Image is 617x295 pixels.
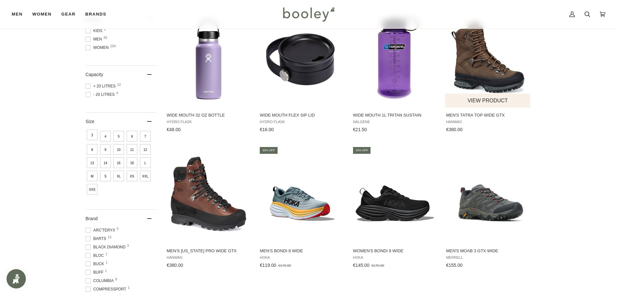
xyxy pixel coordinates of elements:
[353,255,437,259] span: Hoka
[86,269,105,275] span: Buff
[12,11,23,17] span: Men
[86,261,106,267] span: Buck
[445,10,531,135] a: Men's Tatra Top Wide GTX
[445,152,531,237] img: Merrell Men's Moab 3 GTX Wide Beluga - Booley Galway
[352,146,438,270] a: Women's Bondi 8 Wide
[86,286,128,292] span: COMPRESSPORT
[103,36,107,40] span: 83
[166,152,251,237] img: Hanwag Men's Alaska Pro Wide GTX Century / Black - Booley Galway
[353,112,437,118] span: Wide Mouth 1L Tritan Sustain
[166,248,250,254] span: Men's [US_STATE] Pro Wide GTX
[259,16,345,102] img: Hydro Flask Wide Mouth Flex Sip Lid Black - Booley Galway
[140,171,151,181] span: Size: XXL
[127,144,137,155] span: Size: 11
[371,263,384,267] span: €170.00
[117,83,121,86] span: 12
[260,127,274,132] span: €16.00
[446,248,530,254] span: Men's Moab 3 GTX Wide
[106,261,108,264] span: 1
[105,269,107,273] span: 1
[108,236,111,239] span: 13
[166,262,183,267] span: €380.00
[260,262,276,267] span: €119.00
[278,263,291,267] span: €170.00
[110,45,116,48] span: 104
[87,171,97,181] span: Size: M
[127,131,137,142] span: Size: 6
[166,16,251,102] img: Hydro Flask Wide Mouth 32 oz Bottle Moonshadow - Booley Galway
[6,269,26,289] iframe: Button to open loyalty program pop-up
[446,262,463,267] span: €155.00
[100,144,111,155] span: Size: 9
[85,11,106,17] span: Brands
[260,120,344,124] span: Hydro Flask
[86,278,116,284] span: Columbia
[353,127,367,132] span: €21.50
[113,171,124,181] span: Size: XL
[260,112,344,118] span: Wide Mouth Flex Sip Lid
[116,92,118,95] span: 4
[87,144,97,155] span: Size: 8
[113,144,124,155] span: Size: 10
[86,36,104,42] span: Men
[446,255,530,259] span: Merrell
[353,147,371,153] div: 15% off
[86,253,106,258] span: BLOC
[113,131,124,142] span: Size: 5
[166,120,250,124] span: Hydro Flask
[260,147,278,153] div: 30% off
[353,262,369,267] span: €145.00
[100,157,111,168] span: Size: 14
[86,119,94,124] span: Size
[86,28,104,34] span: Kids
[166,112,250,118] span: Wide Mouth 32 oz Bottle
[353,120,437,124] span: Nalgene
[86,236,108,242] span: Barts
[86,45,110,51] span: Women
[113,157,124,168] span: Size: 16
[105,253,107,256] span: 1
[260,255,344,259] span: Hoka
[352,10,438,135] a: Wide Mouth 1L Tritan Sustain
[280,5,337,24] img: Booley
[87,130,97,140] span: Size: 3
[86,92,117,97] span: - 20 Litres
[140,131,151,142] span: Size: 7
[128,286,130,289] span: 1
[445,94,530,108] button: View product
[87,184,97,195] span: Size: XXS
[140,144,151,155] span: Size: 12
[86,216,97,221] span: Brand
[87,157,97,168] span: Size: 13
[260,248,344,254] span: Men's Bondi 8 Wide
[86,244,127,250] span: Black Diamond
[127,157,137,168] span: Size: 18
[259,152,345,237] img: Hoka Men's Bondi 8 Wide Goblin Blue / Mountain Spring - Booley Galway
[166,10,251,135] a: Wide Mouth 32 oz Bottle
[100,131,111,142] span: Size: 4
[166,127,180,132] span: €48.00
[86,227,117,233] span: Arc'teryx
[127,244,129,247] span: 3
[32,11,51,17] span: Women
[86,72,103,77] span: Capacity
[104,28,106,31] span: 1
[445,16,531,102] img: Hanwag Men's Tatra Top Wide GTX Brown - Booley Galway
[259,10,345,135] a: Wide Mouth Flex Sip Lid
[140,157,151,168] span: Size: L
[117,227,119,231] span: 5
[446,120,530,124] span: Hanwag
[446,127,463,132] span: €380.00
[86,83,118,89] span: + 20 Litres
[115,278,117,281] span: 8
[259,146,345,270] a: Men's Bondi 8 Wide
[100,171,111,181] span: Size: S
[166,146,251,270] a: Men's Alaska Pro Wide GTX
[61,11,75,17] span: Gear
[166,255,250,259] span: Hanwag
[353,248,437,254] span: Women's Bondi 8 Wide
[352,16,438,102] img: Nalgene Wide Mouth 1L Tritan Sustain Purple - Booley Galway
[127,171,137,181] span: Size: XS
[445,146,531,270] a: Men's Moab 3 GTX Wide
[446,112,530,118] span: Men's Tatra Top Wide GTX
